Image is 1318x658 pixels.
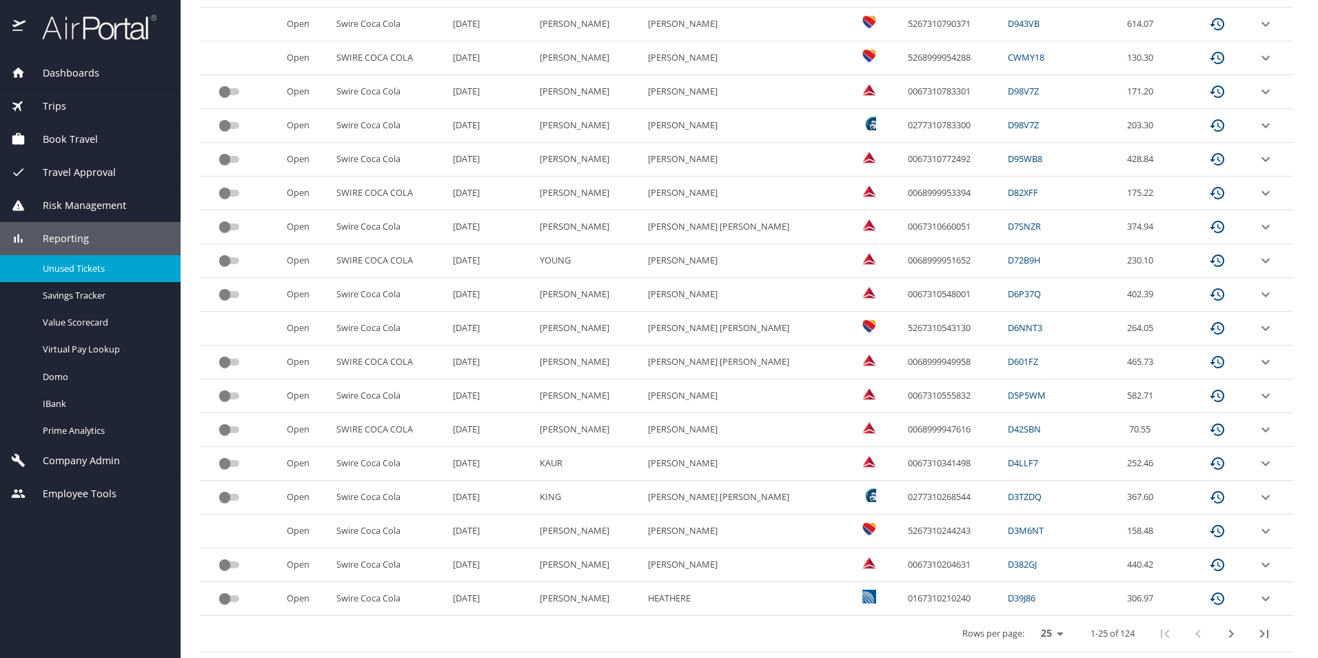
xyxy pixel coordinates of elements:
td: Swire Coca Cola [331,582,448,616]
td: [PERSON_NAME] [534,379,642,413]
td: 130.30 [1097,41,1189,75]
td: [PERSON_NAME] [534,346,642,379]
button: expand row [1257,523,1274,539]
td: [DATE] [447,515,534,548]
a: D98V7Z [1008,119,1039,131]
td: Swire Coca Cola [331,515,448,548]
td: Swire Coca Cola [331,447,448,481]
img: Southwest Airlines [862,49,876,63]
td: [PERSON_NAME] [534,515,642,548]
p: 1-25 of 124 [1091,629,1135,638]
span: Savings Tracker [43,289,164,302]
span: Domo [43,370,164,383]
img: Alaska Airlines [862,488,876,502]
button: expand row [1257,388,1274,404]
img: Southwest Airlines [862,15,876,29]
td: 0277310268544 [902,481,1002,515]
td: Open [281,447,331,481]
td: 374.94 [1097,210,1189,244]
td: Open [281,177,331,210]
td: Open [281,8,331,41]
td: Swire Coca Cola [331,210,448,244]
td: [PERSON_NAME] [642,8,841,41]
td: [DATE] [447,75,534,109]
a: D943VB [1008,17,1040,30]
span: Dashboards [26,66,99,81]
img: Delta Airlines [862,150,876,164]
a: D98V7Z [1008,85,1039,97]
td: Swire Coca Cola [331,379,448,413]
td: [DATE] [447,447,534,481]
span: Book Travel [26,132,98,147]
td: [PERSON_NAME] [642,515,841,548]
a: D601FZ [1008,355,1038,368]
td: 306.97 [1097,582,1189,616]
td: 0277310783300 [902,109,1002,143]
td: [PERSON_NAME] [534,278,642,312]
img: Delta Airlines [862,252,876,266]
td: Open [281,413,331,447]
p: Rows per page: [962,629,1024,638]
td: [PERSON_NAME] [642,379,841,413]
span: Employee Tools [26,486,116,501]
td: 252.46 [1097,447,1189,481]
td: SWIRE COCA COLA [331,244,448,278]
td: [PERSON_NAME] [534,582,642,616]
td: Swire Coca Cola [331,143,448,177]
span: Risk Management [26,198,126,213]
td: [PERSON_NAME] [642,109,841,143]
td: [PERSON_NAME] [534,548,642,582]
td: 158.48 [1097,515,1189,548]
td: 0068999947616 [902,413,1002,447]
img: Delta Airlines [862,286,876,299]
span: IBank [43,397,164,410]
td: [PERSON_NAME] [642,177,841,210]
a: D4LLF7 [1008,457,1038,469]
span: Prime Analytics [43,424,164,437]
td: [DATE] [447,413,534,447]
span: Travel Approval [26,165,116,180]
td: 402.39 [1097,278,1189,312]
td: [DATE] [447,244,534,278]
img: bnYnzlNK7txYEDdZKaGJhU0uy2pBZGKU3ewuEsf2fAAMA9p6PmltIngwAAAAASUVORK5CYII= [862,319,876,333]
td: SWIRE COCA COLA [331,346,448,379]
td: [PERSON_NAME] [642,447,841,481]
img: Delta Airlines [862,387,876,401]
a: D3M6NT [1008,524,1044,537]
a: D72B9H [1008,254,1040,266]
td: 0067310783301 [902,75,1002,109]
td: Open [281,346,331,379]
td: [DATE] [447,210,534,244]
select: rows per page [1030,624,1068,644]
td: 0068999951652 [902,244,1002,278]
td: [DATE] [447,346,534,379]
td: KING [534,481,642,515]
td: Open [281,379,331,413]
button: expand row [1257,117,1274,134]
button: expand row [1257,557,1274,573]
td: 5267310244243 [902,515,1002,548]
img: Delta Airlines [862,556,876,570]
a: D3TZDQ [1008,490,1042,503]
button: expand row [1257,83,1274,100]
td: SWIRE COCA COLA [331,41,448,75]
img: icon-airportal.png [12,14,27,41]
span: Reporting [26,231,89,246]
td: Open [281,582,331,616]
img: Delta Airlines [862,218,876,232]
button: expand row [1257,320,1274,337]
button: expand row [1257,354,1274,370]
td: [PERSON_NAME] [642,41,841,75]
button: expand row [1257,489,1274,506]
td: 0067310660051 [902,210,1002,244]
td: [PERSON_NAME] [534,75,642,109]
td: 203.30 [1097,109,1189,143]
td: [DATE] [447,312,534,346]
td: [PERSON_NAME] [642,548,841,582]
td: [PERSON_NAME] [534,143,642,177]
td: SWIRE COCA COLA [331,177,448,210]
td: [DATE] [447,177,534,210]
td: Open [281,515,331,548]
td: Swire Coca Cola [331,8,448,41]
a: CWMY18 [1008,51,1044,63]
